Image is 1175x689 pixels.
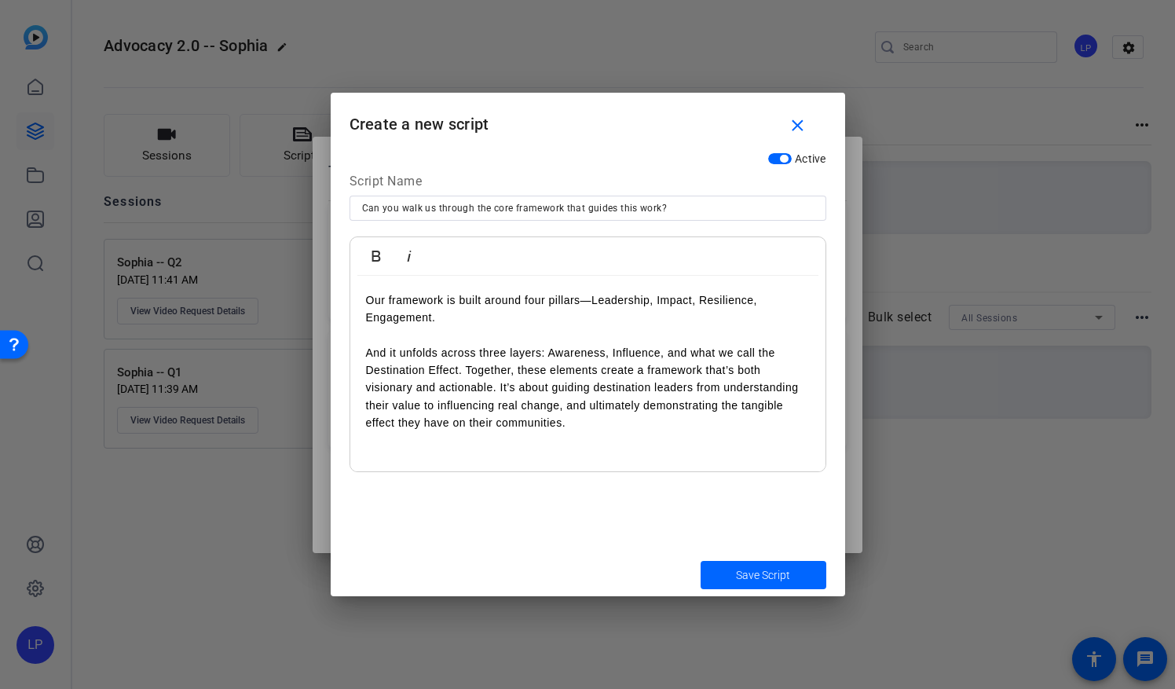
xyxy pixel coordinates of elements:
button: Bold (Ctrl+B) [361,240,391,272]
button: Save Script [701,561,826,589]
mat-icon: close [788,116,807,136]
input: Enter Script Name [362,199,814,218]
div: Script Name [350,172,826,196]
p: Our framework is built around four pillars—Leadership, Impact, Resilience, Engagement. And it unf... [366,291,810,432]
span: Active [795,152,826,165]
h1: Create a new script [331,93,845,144]
button: Italic (Ctrl+I) [394,240,424,272]
span: Save Script [736,567,790,584]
